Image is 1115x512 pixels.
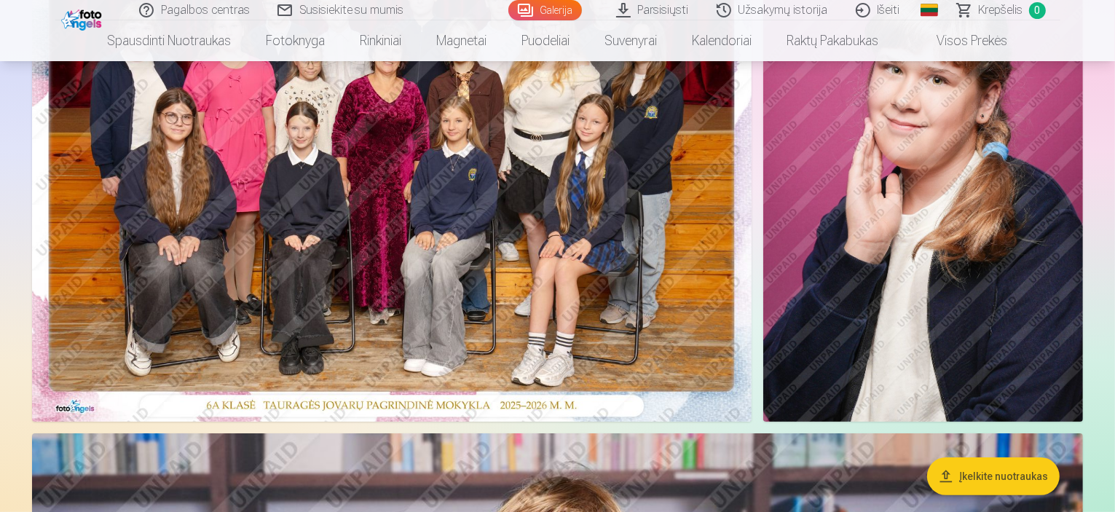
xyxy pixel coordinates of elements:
[419,20,505,61] a: Magnetai
[675,20,770,61] a: Kalendoriai
[61,6,106,31] img: /fa2
[249,20,343,61] a: Fotoknyga
[588,20,675,61] a: Suvenyrai
[927,457,1060,495] button: Įkelkite nuotraukas
[979,1,1023,19] span: Krepšelis
[90,20,249,61] a: Spausdinti nuotraukas
[505,20,588,61] a: Puodeliai
[1029,2,1046,19] span: 0
[343,20,419,61] a: Rinkiniai
[770,20,897,61] a: Raktų pakabukas
[897,20,1025,61] a: Visos prekės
